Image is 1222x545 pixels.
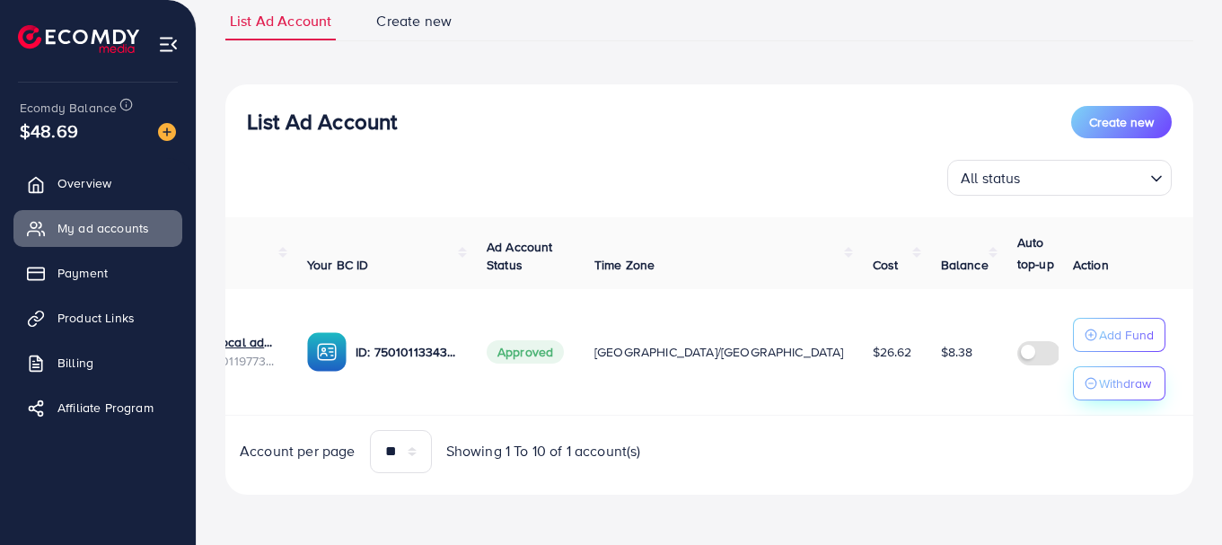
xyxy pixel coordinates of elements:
[240,441,356,461] span: Account per page
[176,352,278,370] span: ID: 7501011977393897479
[158,34,179,55] img: menu
[1026,162,1143,191] input: Search for option
[57,354,93,372] span: Billing
[13,390,182,426] a: Affiliate Program
[1146,464,1209,532] iframe: Chat
[18,25,139,53] img: logo
[176,333,278,370] div: <span class='underline'>32251_local ads_1746465680208</span></br>7501011977393897479
[13,255,182,291] a: Payment
[13,210,182,246] a: My ad accounts
[1099,373,1151,394] p: Withdraw
[13,165,182,201] a: Overview
[446,441,641,461] span: Showing 1 To 10 of 1 account(s)
[20,118,78,144] span: $48.69
[57,399,154,417] span: Affiliate Program
[941,343,973,361] span: $8.38
[230,11,331,31] span: List Ad Account
[594,256,655,274] span: Time Zone
[57,264,108,282] span: Payment
[1073,366,1165,400] button: Withdraw
[1017,232,1069,275] p: Auto top-up
[307,332,347,372] img: ic-ba-acc.ded83a64.svg
[1089,113,1154,131] span: Create new
[1073,318,1165,352] button: Add Fund
[176,333,278,351] a: 32251_local ads_1746465680208
[57,174,111,192] span: Overview
[376,11,452,31] span: Create new
[941,256,989,274] span: Balance
[13,300,182,336] a: Product Links
[1073,256,1109,274] span: Action
[487,238,553,274] span: Ad Account Status
[356,341,458,363] p: ID: 7501011334386319368
[594,343,844,361] span: [GEOGRAPHIC_DATA]/[GEOGRAPHIC_DATA]
[247,109,397,135] h3: List Ad Account
[307,256,369,274] span: Your BC ID
[957,165,1024,191] span: All status
[873,343,912,361] span: $26.62
[13,345,182,381] a: Billing
[487,340,564,364] span: Approved
[873,256,899,274] span: Cost
[57,309,135,327] span: Product Links
[1099,324,1154,346] p: Add Fund
[57,219,149,237] span: My ad accounts
[1071,106,1172,138] button: Create new
[158,123,176,141] img: image
[20,99,117,117] span: Ecomdy Balance
[947,160,1172,196] div: Search for option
